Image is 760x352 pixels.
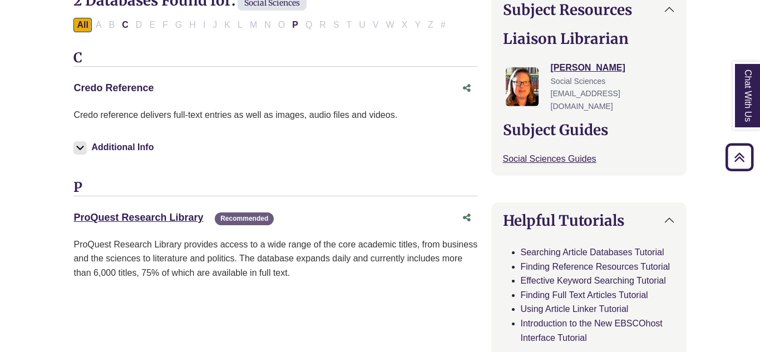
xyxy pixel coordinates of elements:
a: Introduction to the New EBSCOhost Interface Tutorial [521,319,663,343]
span: [EMAIL_ADDRESS][DOMAIN_NAME] [551,89,620,110]
a: Credo Reference [73,82,154,93]
p: ProQuest Research Library provides access to a wide range of the core academic titles, from busin... [73,237,477,280]
h3: P [73,180,477,196]
img: Jessica Moore [506,67,539,106]
span: Social Sciences [551,77,606,86]
a: Finding Full Text Articles Tutorial [521,290,648,300]
h2: Subject Guides [503,121,675,138]
h3: C [73,50,477,67]
a: Back to Top [722,150,757,165]
div: Alpha-list to filter by first letter of database name [73,19,450,29]
a: Effective Keyword Searching Tutorial [521,276,666,285]
button: Share this database [456,78,478,99]
a: Using Article Linker Tutorial [521,304,629,314]
button: Filter Results P [289,18,302,32]
button: Additional Info [73,140,157,155]
button: Helpful Tutorials [492,203,686,238]
h2: Liaison Librarian [503,30,675,47]
a: Finding Reference Resources Tutorial [521,262,670,271]
a: [PERSON_NAME] [551,63,625,72]
a: ProQuest Research Library [73,212,203,223]
a: Social Sciences Guides [503,154,596,163]
span: Recommended [215,212,274,225]
p: Credo reference delivers full-text entries as well as images, audio files and videos. [73,108,477,122]
button: All [73,18,91,32]
a: Searching Article Databases Tutorial [521,247,664,257]
button: Share this database [456,207,478,229]
button: Filter Results C [119,18,132,32]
